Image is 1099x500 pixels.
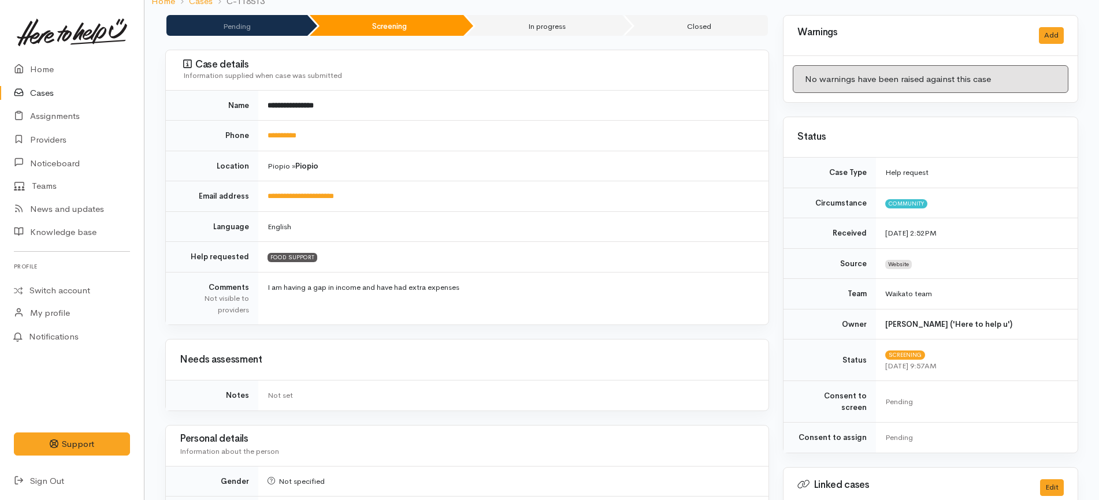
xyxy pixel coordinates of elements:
[876,158,1078,188] td: Help request
[180,446,279,456] span: Information about the person
[797,132,1064,143] h3: Status
[180,293,249,315] div: Not visible to providers
[784,248,876,279] td: Source
[166,121,258,151] td: Phone
[784,188,876,218] td: Circumstance
[166,151,258,181] td: Location
[784,339,876,381] td: Status
[885,289,932,298] span: Waikato team
[625,15,768,36] li: Closed
[784,381,876,423] td: Consent to screen
[885,228,937,238] time: [DATE] 2:52PM
[310,15,463,36] li: Screening
[784,158,876,188] td: Case Type
[885,360,1064,372] div: [DATE] 9:57AM
[166,380,258,411] td: Notes
[258,211,768,242] td: English
[885,350,925,360] span: Screening
[166,466,258,497] td: Gender
[14,432,130,456] button: Support
[784,423,876,453] td: Consent to assign
[14,259,130,274] h6: Profile
[180,355,755,365] h3: Needs assessment
[885,260,912,269] span: Website
[166,15,307,36] li: Pending
[1039,27,1064,44] button: Add
[793,65,1068,94] div: No warnings have been raised against this case
[885,199,927,208] span: Community
[166,91,258,121] td: Name
[466,15,622,36] li: In progress
[268,253,317,262] span: FOOD SUPPORT
[784,279,876,309] td: Team
[784,309,876,339] td: Owner
[295,161,318,171] b: Piopio
[258,272,768,324] td: I am having a gap in income and have had extra expenses
[166,272,258,324] td: Comments
[797,27,1025,38] h3: Warnings
[885,319,1012,329] b: [PERSON_NAME] ('Here to help u')
[166,211,258,242] td: Language
[166,242,258,273] td: Help requested
[1040,479,1064,496] button: Edit
[784,218,876,249] td: Received
[797,479,1026,491] h3: Linked cases
[180,434,755,445] h3: Personal details
[166,181,258,212] td: Email address
[268,390,755,401] div: Not set
[268,476,325,486] span: Not specified
[885,396,1064,408] div: Pending
[268,161,318,171] span: Piopio »
[183,59,755,70] h3: Case details
[183,70,755,81] div: Information supplied when case was submitted
[885,432,1064,443] div: Pending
